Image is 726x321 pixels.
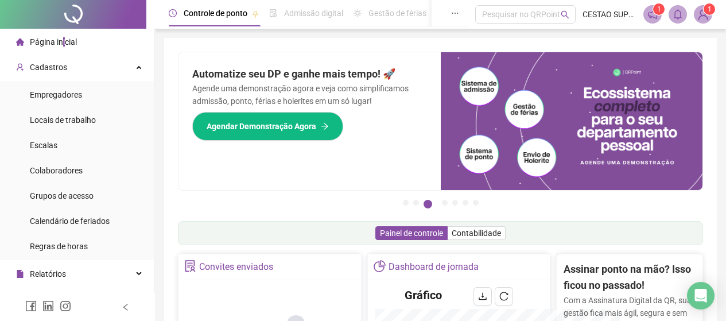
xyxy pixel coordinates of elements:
[463,200,468,206] button: 6
[30,216,110,226] span: Calendário de feriados
[252,10,259,17] span: pushpin
[184,9,247,18] span: Controle de ponto
[42,300,54,312] span: linkedin
[442,200,448,206] button: 4
[199,257,273,277] div: Convites enviados
[653,3,665,15] sup: 1
[269,9,277,17] span: file-done
[380,229,443,238] span: Painel de controle
[184,260,196,272] span: solution
[452,229,501,238] span: Contabilidade
[647,9,658,20] span: notification
[16,270,24,278] span: file
[192,66,427,82] h2: Automatize seu DP e ganhe mais tempo! 🚀
[704,3,715,15] sup: Atualize o seu contato no menu Meus Dados
[368,9,426,18] span: Gestão de férias
[207,120,316,133] span: Agendar Demonstração Agora
[30,63,67,72] span: Cadastros
[30,242,88,251] span: Regras de horas
[424,200,432,208] button: 3
[473,200,479,206] button: 7
[354,9,362,17] span: sun
[441,52,703,190] img: banner%2Fd57e337e-a0d3-4837-9615-f134fc33a8e6.png
[708,5,712,13] span: 1
[657,5,661,13] span: 1
[25,300,37,312] span: facebook
[16,63,24,71] span: user-add
[284,9,343,18] span: Admissão digital
[30,115,96,125] span: Locais de trabalho
[169,9,177,17] span: clock-circle
[403,200,409,206] button: 1
[192,112,343,141] button: Agendar Demonstração Agora
[583,8,636,21] span: CESTAO SUPERMERCADOS
[30,269,66,279] span: Relatórios
[374,260,386,272] span: pie-chart
[687,282,715,310] div: Open Intercom Messenger
[30,166,83,175] span: Colaboradores
[16,38,24,46] span: home
[561,10,569,19] span: search
[30,37,77,47] span: Página inicial
[321,122,329,130] span: arrow-right
[694,6,712,23] img: 84849
[564,261,696,294] h2: Assinar ponto na mão? Isso ficou no passado!
[389,257,479,277] div: Dashboard de jornada
[451,9,459,17] span: ellipsis
[673,9,683,20] span: bell
[30,141,57,150] span: Escalas
[452,200,458,206] button: 5
[30,191,94,200] span: Grupos de acesso
[60,300,71,312] span: instagram
[478,292,487,301] span: download
[30,90,82,99] span: Empregadores
[192,82,427,107] p: Agende uma demonstração agora e veja como simplificamos admissão, ponto, férias e holerites em um...
[413,200,419,206] button: 2
[499,292,508,301] span: reload
[405,287,442,303] h4: Gráfico
[122,303,130,311] span: left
